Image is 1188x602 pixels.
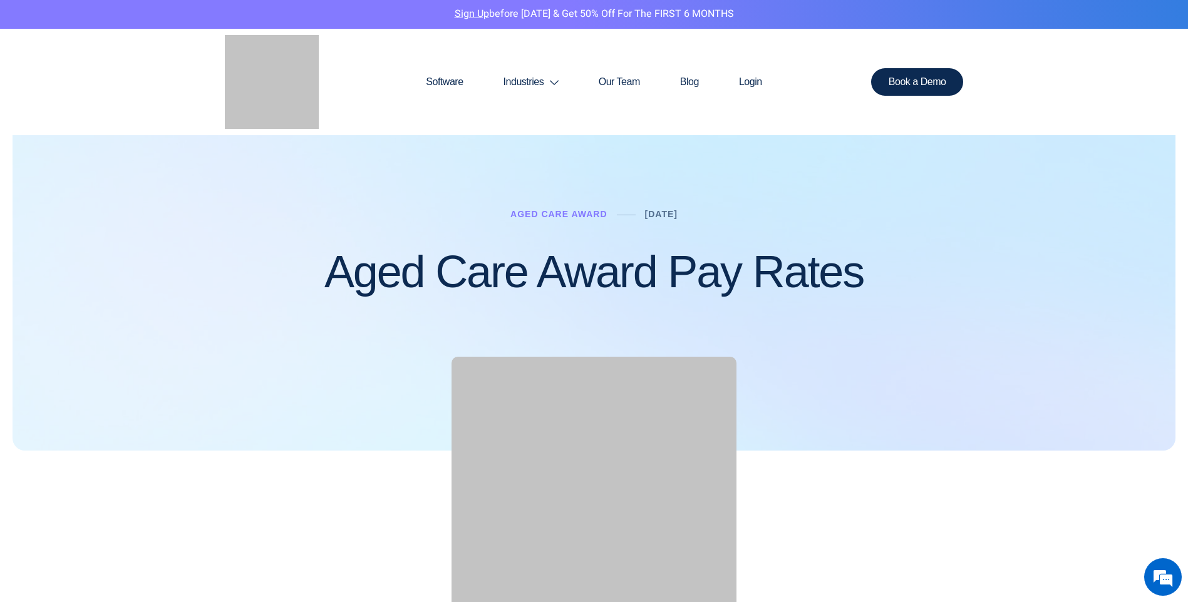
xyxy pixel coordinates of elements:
[406,52,483,112] a: Software
[455,6,489,21] a: Sign Up
[9,6,1179,23] p: before [DATE] & Get 50% Off for the FIRST 6 MONTHS
[660,52,719,112] a: Blog
[719,52,782,112] a: Login
[483,52,579,112] a: Industries
[510,209,607,219] a: Aged Care Award
[871,68,964,96] a: Book a Demo
[889,77,946,87] span: Book a Demo
[645,209,678,219] a: [DATE]
[579,52,660,112] a: Our Team
[324,247,864,297] h1: Aged Care Award Pay Rates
